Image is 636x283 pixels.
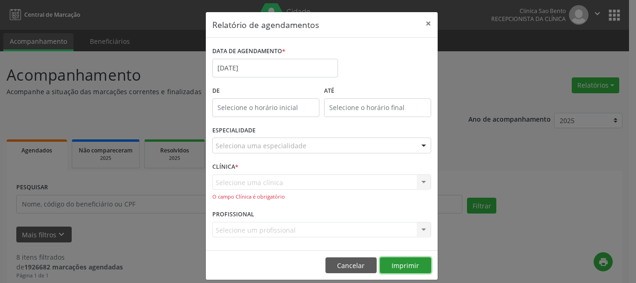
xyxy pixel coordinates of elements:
input: Selecione uma data ou intervalo [212,59,338,77]
label: DATA DE AGENDAMENTO [212,44,285,59]
span: Seleciona uma especialidade [216,141,306,151]
button: Imprimir [380,257,431,273]
input: Selecione o horário inicial [212,98,319,117]
button: Cancelar [325,257,377,273]
label: ATÉ [324,84,431,98]
input: Selecione o horário final [324,98,431,117]
label: De [212,84,319,98]
label: ESPECIALIDADE [212,124,256,138]
button: Close [419,12,438,35]
div: O campo Clínica é obrigatório [212,193,431,201]
h5: Relatório de agendamentos [212,19,319,31]
label: CLÍNICA [212,160,238,174]
label: PROFISSIONAL [212,207,254,222]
